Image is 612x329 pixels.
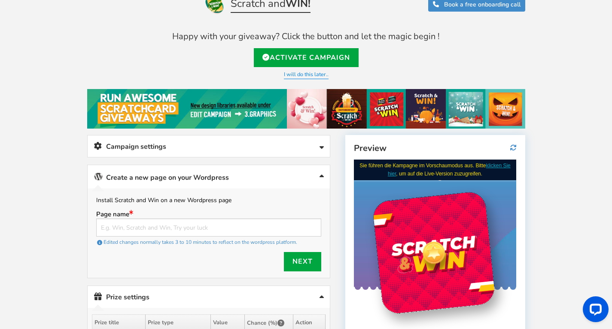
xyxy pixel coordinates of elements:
[96,210,321,218] label: Page name
[254,48,359,67] a: Activate Campaign
[17,204,35,213] label: E-mail
[284,252,321,271] a: Next
[96,218,321,237] input: E.g. Win, Scratch and Win, Try your luck
[34,3,157,17] a: klicken Sie hier
[87,32,525,41] h4: Happy with your giveaway? Click the button and let the magic begin !
[17,274,146,289] button: VERSUCHE DEIN [PERSON_NAME]!
[88,286,330,308] a: Prize settings
[88,135,330,157] a: Campaign settings
[48,313,115,320] img: appsmav-footer-credit.png
[16,182,146,191] strong: FÜHLT SICH GLÜCKLICH? SPIELE JETZT!
[284,71,329,79] a: I will do this later..
[96,237,321,248] div: Edited changes normally takes 3 to 10 minutes to reflect on the wordpress platform.
[354,144,516,153] h4: Preview
[17,240,146,265] label: I would like to receive updates and marketing emails. We will treat your information with respect...
[88,165,330,188] a: Create a new page on your Wordpress
[17,239,23,246] input: I would like to receive updates and marketing emails. We will treat your information with respect...
[444,0,521,9] span: Book a free onboarding call
[87,89,525,129] img: festival-poster-2020.jpg
[576,293,612,329] iframe: LiveChat chat widget
[96,195,321,206] p: Install Scratch and Win on a new Wordpress page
